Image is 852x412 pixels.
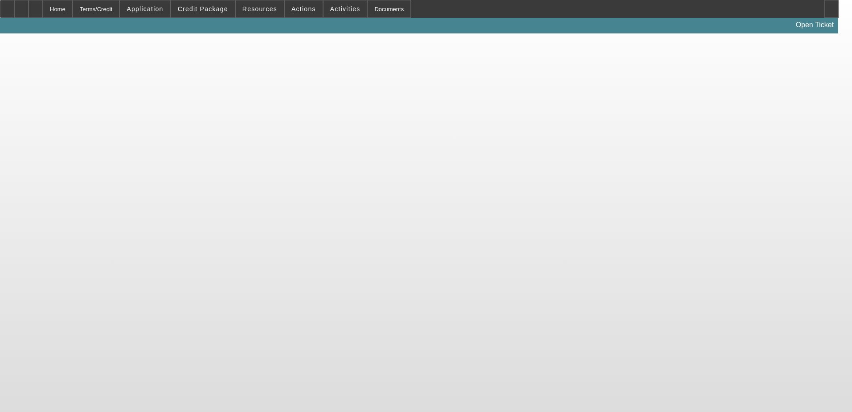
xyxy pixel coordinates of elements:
button: Activities [324,0,367,17]
span: Resources [242,5,277,12]
span: Actions [291,5,316,12]
span: Application [127,5,163,12]
a: Open Ticket [792,17,837,33]
button: Application [120,0,170,17]
span: Activities [330,5,360,12]
button: Credit Package [171,0,235,17]
span: Credit Package [178,5,228,12]
button: Resources [236,0,284,17]
button: Actions [285,0,323,17]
